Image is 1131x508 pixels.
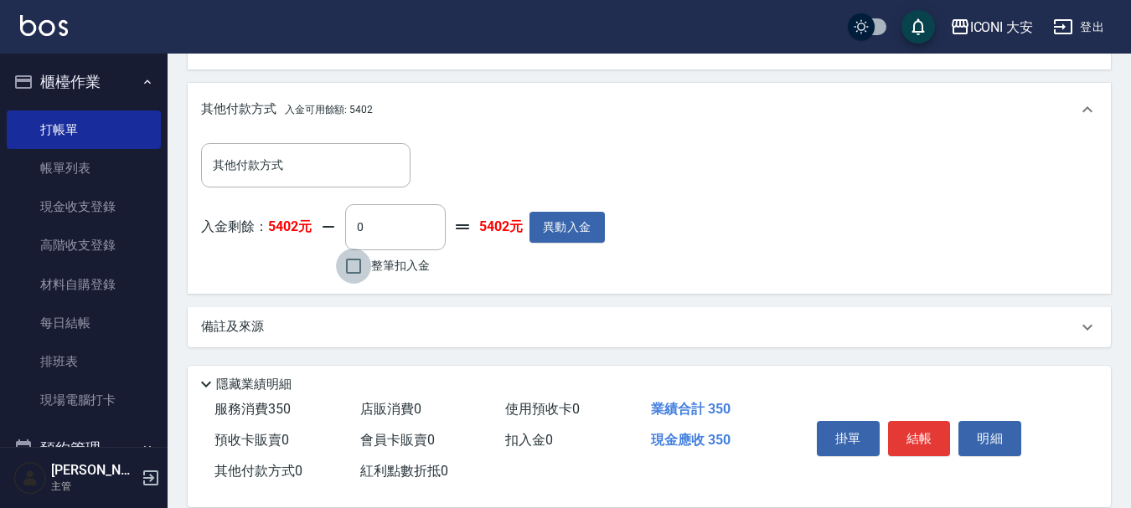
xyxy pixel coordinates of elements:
span: 服務消費 350 [214,401,291,417]
button: 掛單 [817,421,880,456]
button: 櫃檯作業 [7,60,161,104]
a: 打帳單 [7,110,161,149]
span: 業績合計 350 [651,401,731,417]
a: 排班表 [7,342,161,381]
span: 店販消費 0 [360,401,421,417]
p: 備註及來源 [201,318,264,336]
a: 材料自購登錄 [7,265,161,304]
p: 其他付款方式 [201,100,373,119]
span: 扣入金 0 [505,432,553,448]
p: 隱藏業績明細 [216,376,292,393]
img: Logo [20,15,68,36]
span: 現金應收 350 [651,432,731,448]
p: 主管 [51,479,137,494]
button: 明細 [958,421,1021,456]
strong: 5402元 [268,218,312,234]
a: 高階收支登錄 [7,226,161,264]
a: 每日結帳 [7,304,161,342]
button: 登出 [1046,12,1111,43]
a: 現場電腦打卡 [7,381,161,419]
button: save [901,10,935,44]
button: 異動入金 [529,212,605,243]
a: 帳單列表 [7,149,161,187]
span: 使用預收卡 0 [505,401,580,417]
p: 入金剩餘： [201,218,312,236]
a: 現金收支登錄 [7,187,161,226]
div: 備註及來源 [188,307,1111,347]
span: 其他付款方式 0 [214,463,302,479]
span: 預收卡販賣 0 [214,432,289,448]
h5: [PERSON_NAME] [51,462,137,479]
button: ICONI 大安 [943,10,1041,44]
span: 會員卡販賣 0 [360,432,435,448]
strong: 5402元 [479,218,523,236]
img: Person [13,461,47,495]
span: 入金可用餘額: 5402 [285,104,373,115]
span: 整筆扣入金 [371,257,430,275]
button: 結帳 [888,421,951,456]
div: ICONI 大安 [970,17,1034,38]
button: 預約管理 [7,427,161,470]
div: 其他付款方式入金可用餘額: 5402 [188,83,1111,136]
span: 紅利點數折抵 0 [360,463,448,479]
